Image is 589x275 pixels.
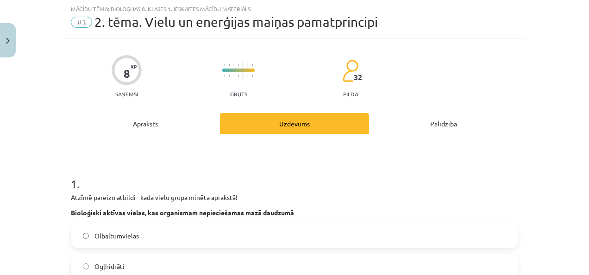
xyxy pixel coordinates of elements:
[94,262,125,271] span: Ogļhidrāti
[247,64,248,66] img: icon-short-line-57e1e144782c952c97e751825c79c345078a6d821885a25fce030b3d8c18986b.svg
[224,75,225,77] img: icon-short-line-57e1e144782c952c97e751825c79c345078a6d821885a25fce030b3d8c18986b.svg
[238,75,239,77] img: icon-short-line-57e1e144782c952c97e751825c79c345078a6d821885a25fce030b3d8c18986b.svg
[354,73,362,81] span: 32
[71,208,294,217] strong: Bioloģiski aktīvas vielas, kas organismam nepieciešamas mazā daudzumā
[229,64,230,66] img: icon-short-line-57e1e144782c952c97e751825c79c345078a6d821885a25fce030b3d8c18986b.svg
[71,17,92,28] span: #3
[252,75,253,77] img: icon-short-line-57e1e144782c952c97e751825c79c345078a6d821885a25fce030b3d8c18986b.svg
[252,64,253,66] img: icon-short-line-57e1e144782c952c97e751825c79c345078a6d821885a25fce030b3d8c18986b.svg
[343,91,358,97] p: pilda
[71,193,518,202] p: Atzīmē pareizo atbildi - kada vielu grupa minēta aprakstā!
[230,91,247,97] p: Grūts
[220,113,369,134] div: Uzdevums
[71,161,518,190] h1: 1 .
[233,75,234,77] img: icon-short-line-57e1e144782c952c97e751825c79c345078a6d821885a25fce030b3d8c18986b.svg
[94,14,378,30] span: 2. tēma. Vielu un enerģijas maiņas pamatprincipi
[369,113,518,134] div: Palīdzība
[224,64,225,66] img: icon-short-line-57e1e144782c952c97e751825c79c345078a6d821885a25fce030b3d8c18986b.svg
[229,75,230,77] img: icon-short-line-57e1e144782c952c97e751825c79c345078a6d821885a25fce030b3d8c18986b.svg
[83,263,89,269] input: Ogļhidrāti
[124,67,130,80] div: 8
[71,113,220,134] div: Apraksts
[6,38,10,44] img: icon-close-lesson-0947bae3869378f0d4975bcd49f059093ad1ed9edebbc8119c70593378902aed.svg
[94,231,139,241] span: Olbaltumvielas
[233,64,234,66] img: icon-short-line-57e1e144782c952c97e751825c79c345078a6d821885a25fce030b3d8c18986b.svg
[71,6,518,12] div: Mācību tēma: Bioloģijas 8. klases 1. ieskaites mācību materiāls
[112,91,142,97] p: Saņemsi
[131,64,137,69] span: XP
[238,64,239,66] img: icon-short-line-57e1e144782c952c97e751825c79c345078a6d821885a25fce030b3d8c18986b.svg
[83,233,89,239] input: Olbaltumvielas
[342,59,358,82] img: students-c634bb4e5e11cddfef0936a35e636f08e4e9abd3cc4e673bd6f9a4125e45ecb1.svg
[243,62,244,80] img: icon-long-line-d9ea69661e0d244f92f715978eff75569469978d946b2353a9bb055b3ed8787d.svg
[247,75,248,77] img: icon-short-line-57e1e144782c952c97e751825c79c345078a6d821885a25fce030b3d8c18986b.svg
